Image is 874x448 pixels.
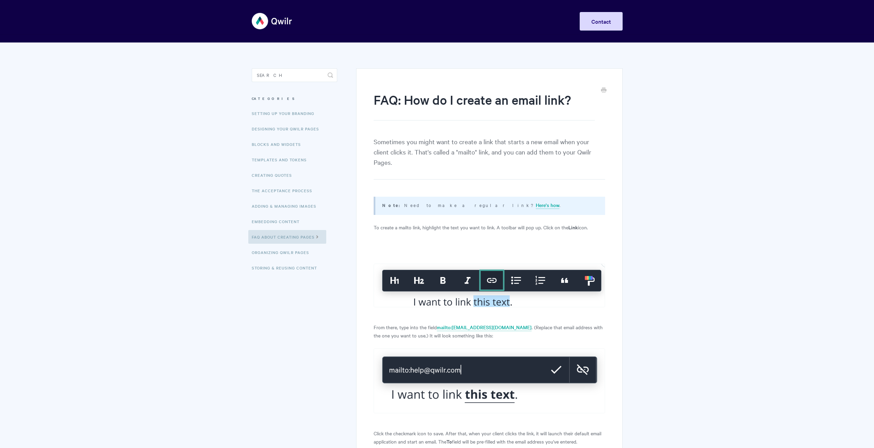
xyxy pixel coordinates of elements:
a: Embedding Content [252,215,305,228]
a: Contact [580,12,623,31]
input: Search [252,68,337,82]
a: Designing Your Qwilr Pages [252,122,324,136]
a: Print this Article [601,87,606,94]
h1: FAQ: How do I create an email link? [374,91,594,120]
a: mailto:[EMAIL_ADDRESS][DOMAIN_NAME] [437,324,532,331]
a: Blocks and Widgets [252,137,306,151]
a: The Acceptance Process [252,184,317,197]
strong: To [446,438,452,445]
a: Setting up your Branding [252,106,319,120]
a: Adding & Managing Images [252,199,321,213]
a: Creating Quotes [252,168,297,182]
a: Here's how [536,202,559,209]
h3: Categories [252,92,337,105]
a: FAQ About Creating Pages [248,230,326,244]
p: Sometimes you might want to create a link that starts a new email when your client clicks it. Tha... [374,136,605,180]
strong: Note: [382,202,404,208]
a: Organizing Qwilr Pages [252,245,314,259]
p: From there, type into the field . (Replace that email address with the one you want to use.) It w... [374,323,605,340]
img: Qwilr Help Center [252,8,293,34]
a: Storing & Reusing Content [252,261,322,275]
p: Need to make a regular link? . [382,201,596,209]
p: To create a mailto link, highlight the text you want to link. A toolbar will pop up. Click on the... [374,223,605,231]
a: Templates and Tokens [252,153,312,166]
strong: Link [568,223,578,231]
p: Click the checkmark icon to save. After that, when your client clicks the link, it will launch th... [374,429,605,446]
